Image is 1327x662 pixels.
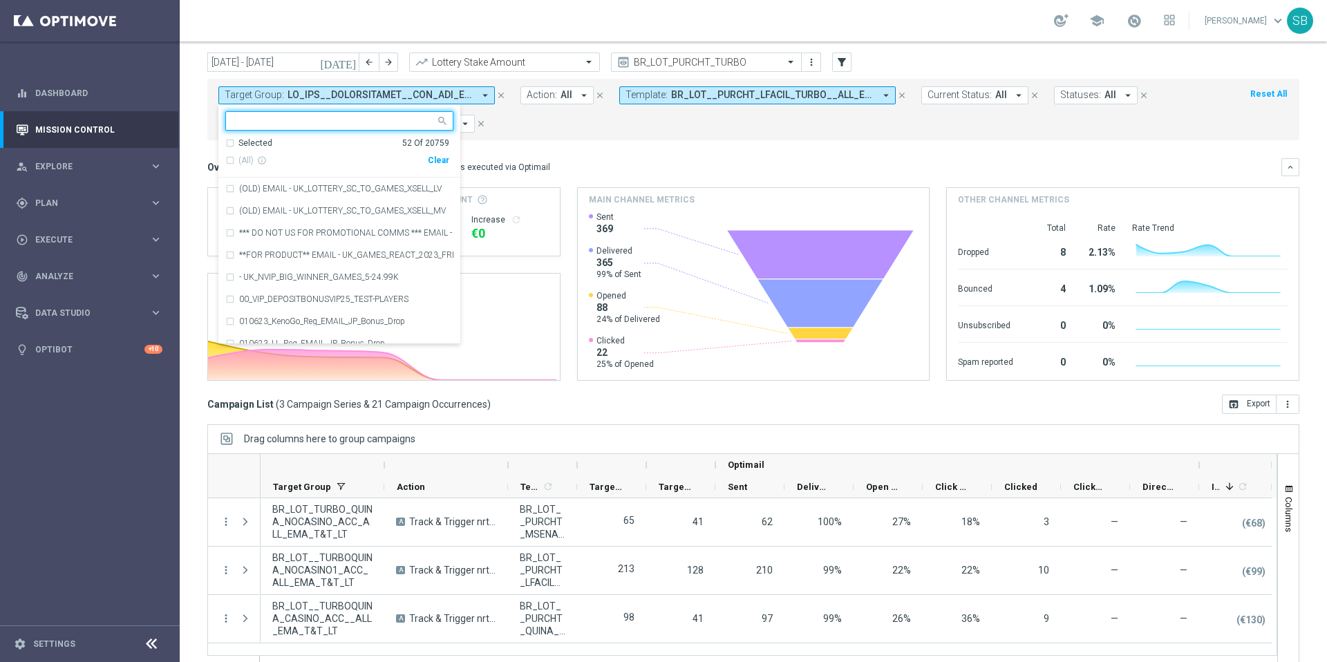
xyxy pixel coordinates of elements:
[149,160,162,173] i: keyboard_arrow_right
[487,398,491,410] span: )
[935,482,968,492] span: Click Rate
[238,155,254,167] span: Only under 10K items
[261,595,1272,643] div: Press SPACE to select this row.
[611,53,802,72] ng-select: BR_LOT_PURCHT_TURBO
[15,344,163,355] div: lightbulb Optibot +10
[756,565,773,576] span: 210
[540,479,554,494] span: Calculate column
[471,214,548,225] div: Increase
[239,207,446,215] label: (OLD) EMAIL - UK_LOTTERY_SC_TO_GAMES_XSELL_MV
[220,564,232,576] button: more_vert
[818,516,842,527] span: Delivery Rate = Delivered / Sent
[1212,482,1220,492] span: Increase
[596,301,660,314] span: 88
[728,460,764,470] span: Optimail
[16,270,149,283] div: Analyze
[1222,395,1277,414] button: open_in_browser Export
[261,547,1272,595] div: Press SPACE to select this row.
[239,317,405,325] label: 010623_KenoGo_Reg_EMAIL_JP_Bonus_Drop
[16,270,28,283] i: track_changes
[239,251,453,259] label: **FOR PRODUCT** EMAIL - UK_GAMES_REACT_2023_FREE SPINS X30
[1030,313,1066,335] div: 0
[149,233,162,246] i: keyboard_arrow_right
[1082,240,1116,262] div: 2.13%
[762,613,773,624] span: 97
[797,482,830,492] span: Delivery Rate
[273,482,331,492] span: Target Group
[149,196,162,209] i: keyboard_arrow_right
[16,331,162,368] div: Optibot
[693,516,704,527] span: 41
[208,595,261,643] div: Press SPACE to select this row.
[207,161,252,173] h3: Overview:
[16,75,162,111] div: Dashboard
[625,89,668,101] span: Template:
[623,514,634,527] label: 65
[1082,350,1116,372] div: 0%
[1180,516,1187,527] span: —
[897,91,907,100] i: close
[806,57,817,68] i: more_vert
[149,269,162,283] i: keyboard_arrow_right
[1111,565,1118,576] span: —
[35,162,149,171] span: Explore
[409,53,600,72] ng-select: Lottery Stake Amount
[239,229,453,237] label: *** DO NOT US FOR PROMOTIONAL COMMS *** EMAIL - UK_OPT Active_Reactivated_Churned_Dormant | Excl....
[208,498,261,547] div: Press SPACE to select this row.
[379,53,398,72] button: arrow_forward
[1044,516,1049,527] span: 3
[520,551,565,589] span: BR_LOT__PURCHT_LFACIL_TURBO__ALL_EMA_T&T_LT
[35,75,162,111] a: Dashboard
[594,88,606,103] button: close
[823,565,842,576] span: Delivery Rate = Delivered / Sent
[595,91,605,100] i: close
[520,600,565,637] span: BR_LOT__PURCHT_QUINA_TURBO__ALL_EMA_T&T_LT
[1038,565,1049,576] span: 10
[144,345,162,354] div: +10
[1242,517,1265,529] p: (€68)
[15,88,163,99] button: equalizer Dashboard
[359,53,379,72] button: arrow_back
[1286,162,1295,172] i: keyboard_arrow_down
[836,56,848,68] i: filter_alt
[272,503,373,540] span: BR_LOT_TURBO_QUINA_NOCASINO_ACC_ALL_EMA_T&T_LT
[396,518,405,526] span: A
[14,638,26,650] i: settings
[15,308,163,319] button: Data Studio keyboard_arrow_right
[218,138,460,344] ng-dropdown-panel: Options list
[272,600,373,637] span: BR_LOT__TURBOQUINA_CASINO_ACC__ALL_EMA_T&T_LT
[238,138,272,149] div: Selected
[225,200,453,222] div: (OLD) EMAIL - UK_LOTTERY_SC_TO_GAMES_XSELL_MV
[15,271,163,282] div: track_changes Analyze keyboard_arrow_right
[728,482,747,492] span: Sent
[16,197,149,209] div: Plan
[384,57,393,67] i: arrow_forward
[1139,91,1149,100] i: close
[1030,276,1066,299] div: 4
[1242,565,1265,578] p: (€99)
[225,222,453,244] div: *** DO NOT US FOR PROMOTIONAL COMMS *** EMAIL - UK_OPT Active_Reactivated_Churned_Dormant | Excl....
[471,225,548,242] div: €0
[1235,479,1248,494] span: Calculate column
[15,124,163,135] div: Mission Control
[1111,516,1118,527] span: —
[527,89,557,101] span: Action:
[1030,350,1066,372] div: 0
[220,516,232,528] button: more_vert
[35,236,149,244] span: Execute
[220,612,232,625] button: more_vert
[520,503,565,540] span: BR_LOT__PURCHT_MSENA_TURBO__ALL_EMA_T&T_LT
[1222,398,1299,409] multiple-options-button: Export to CSV
[995,89,1007,101] span: All
[244,433,415,444] div: Row Groups
[1282,399,1293,410] i: more_vert
[596,211,614,223] span: Sent
[33,640,75,648] a: Settings
[958,240,1013,262] div: Dropped
[409,516,496,528] span: Track & Trigger nrt_purchased_tickets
